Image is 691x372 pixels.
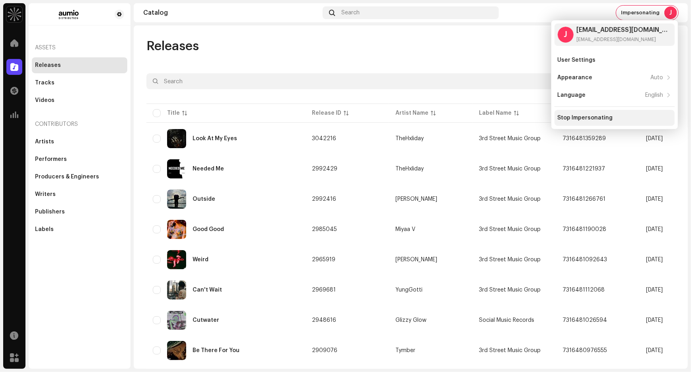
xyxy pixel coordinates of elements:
[146,73,592,89] input: Search
[395,257,437,262] div: [PERSON_NAME]
[646,257,663,262] span: Aug 1, 2025
[312,348,337,353] span: 2909076
[563,257,607,262] span: 7316481092643
[555,87,675,103] re-m-nav-item: Language
[395,166,466,172] span: TheHxliday
[341,10,360,16] span: Search
[558,115,613,121] div: Stop Impersonating
[395,196,466,202] span: Tune Hendrixx
[646,227,663,232] span: Aug 21, 2025
[555,110,675,126] re-m-nav-item: Stop Impersonating
[395,166,424,172] div: TheHxliday
[395,227,466,232] span: Miyaa V
[646,287,663,293] span: Aug 6, 2025
[563,196,605,202] span: 7316481266761
[167,311,186,330] img: a4d786fc-6a90-4edb-a8f5-01a48c43b6c5
[35,209,65,215] div: Publishers
[32,134,127,150] re-m-nav-item: Artists
[35,10,102,19] img: e73c5fac-4d12-4284-8669-3518a2e0c9b6
[395,348,466,353] span: Tymber
[193,136,237,141] div: Look At My Eyes
[32,221,127,237] re-m-nav-item: Labels
[558,74,593,81] div: Appearance
[479,348,541,353] span: 3rd Street Music Group
[555,70,675,86] re-m-nav-item: Appearance
[646,317,663,323] span: Jul 16, 2025
[646,196,663,202] span: Aug 29, 2025
[167,250,186,269] img: df390866-adb5-4b79-adaf-3156e913afc9
[563,166,605,172] span: 7316481221937
[646,348,663,353] span: Jul 3, 2025
[32,75,127,91] re-m-nav-item: Tracks
[395,257,466,262] span: Tune Hendrixx
[577,27,672,33] div: [EMAIL_ADDRESS][DOMAIN_NAME]
[664,6,677,19] div: J
[577,36,672,43] div: [EMAIL_ADDRESS][DOMAIN_NAME]
[312,109,341,117] div: Release ID
[395,136,466,141] span: TheHxliday
[312,136,336,141] span: 3042216
[32,115,127,134] re-a-nav-header: Contributors
[312,317,336,323] span: 2948616
[35,80,55,86] div: Tracks
[479,317,534,323] span: Social Music Records
[558,92,586,98] div: Language
[395,227,415,232] div: Miyaa V
[312,227,337,232] span: 2985045
[193,196,215,202] div: Outside
[395,136,424,141] div: TheHxliday
[395,348,415,353] div: Tymber
[621,10,660,16] span: Impersonating
[563,136,606,141] span: 7316481359289
[395,109,428,117] div: Artist Name
[167,109,180,117] div: Title
[146,38,199,54] span: Releases
[395,196,437,202] div: [PERSON_NAME]
[167,159,186,178] img: cf936a03-7bae-4c74-a836-d7cfbc66b4ca
[32,38,127,57] re-a-nav-header: Assets
[193,287,222,293] div: Can't Wait
[646,136,663,141] span: Oct 2, 2025
[167,129,186,148] img: eac165cd-085e-408e-b96b-881fc3310ff7
[563,287,605,293] span: 7316481112068
[555,52,675,68] re-m-nav-item: User Settings
[479,257,541,262] span: 3rd Street Music Group
[6,6,22,22] img: bb598fd4-a685-4005-b7bc-eecfc0d8a1cd
[479,166,541,172] span: 3rd Street Music Group
[167,341,186,360] img: fcbb9e3b-3080-4df5-ba7a-f4480f4cd335
[35,226,54,233] div: Labels
[558,27,574,43] div: J
[143,10,319,16] div: Catalog
[32,204,127,220] re-m-nav-item: Publishers
[193,317,219,323] div: Cutwater
[35,191,56,198] div: Writers
[32,186,127,202] re-m-nav-item: Writers
[395,287,422,293] div: YungGotti
[193,227,224,232] div: Good Good
[395,317,466,323] span: Glizzy Glow
[646,92,664,98] div: English
[479,196,541,202] span: 3rd Street Music Group
[32,151,127,167] re-m-nav-item: Performers
[312,287,336,293] span: 2969681
[558,57,596,63] div: User Settings
[312,166,337,172] span: 2992429
[193,348,239,353] div: Be There For You
[479,227,541,232] span: 3rd Street Music Group
[479,287,541,293] span: 3rd Street Music Group
[395,317,426,323] div: Glizzy Glow
[32,169,127,185] re-m-nav-item: Producers & Engineers
[167,280,186,300] img: 34043670-3ffe-470c-b12c-3da5da12fdaf
[312,257,335,262] span: 2965919
[167,220,186,239] img: c3b74224-c628-41a0-9421-33303aff982d
[35,139,54,145] div: Artists
[193,166,224,172] div: Needed Me
[312,196,336,202] span: 2992416
[479,109,512,117] div: Label Name
[35,62,61,69] div: Releases
[563,317,607,323] span: 7316481026594
[563,227,606,232] span: 7316481190028
[35,97,55,104] div: Videos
